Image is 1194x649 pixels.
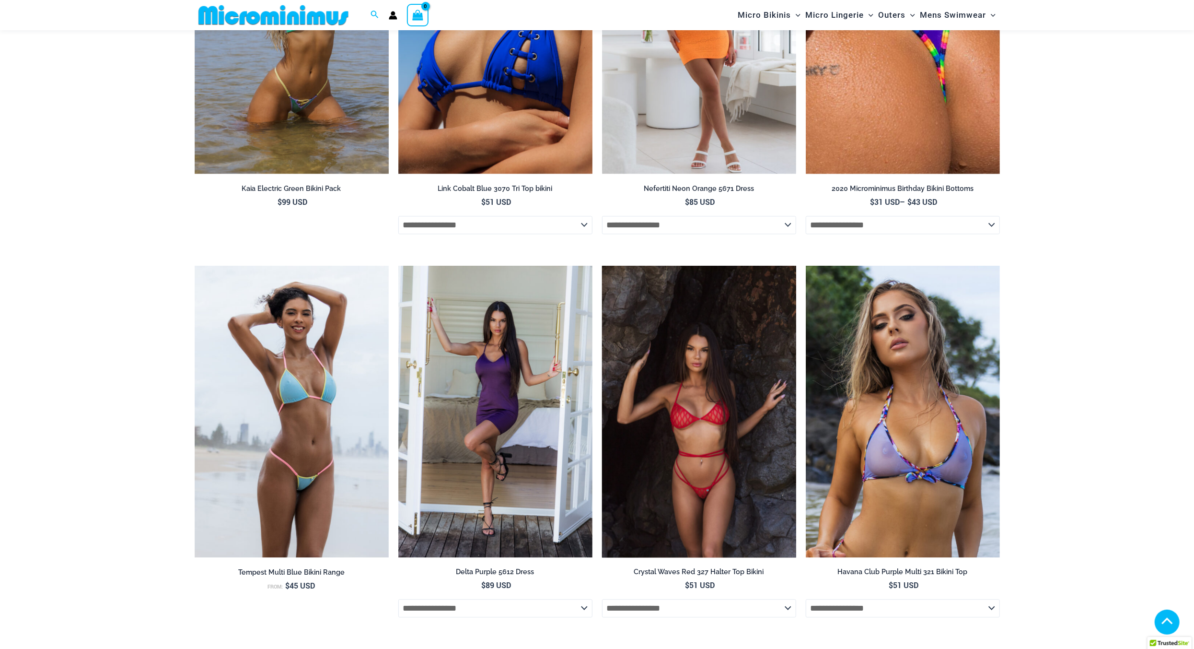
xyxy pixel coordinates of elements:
h2: 2020 Microminimus Birthday Bikini Bottoms [806,184,1000,193]
span: Menu Toggle [791,3,800,27]
bdi: 99 USD [278,197,308,207]
a: Nefertiti Neon Orange 5671 Dress [602,184,796,197]
span: $ [870,197,875,207]
span: $ [482,197,486,207]
a: Havana Club Purple Multi 321 Top 01Havana Club Purple Multi 321 Top 451 Bottom 03Havana Club Purp... [806,266,1000,557]
h2: Link Cobalt Blue 3070 Tri Top bikini [398,184,592,193]
a: 2020 Microminimus Birthday Bikini Bottoms [806,184,1000,197]
a: Tempest Multi Blue 312 Top 456 Bottom 01Tempest Multi Blue 312 Top 456 Bottom 02Tempest Multi Blu... [195,266,389,557]
bdi: 31 USD [870,197,900,207]
span: $ [889,580,893,590]
a: Kaia Electric Green Bikini Pack [195,184,389,197]
a: Search icon link [371,9,379,21]
span: $ [685,197,690,207]
a: Delta Purple 5612 Dress 01Delta Purple 5612 Dress 03Delta Purple 5612 Dress 03 [398,266,592,557]
span: $ [286,580,290,590]
bdi: 51 USD [685,580,715,590]
span: Menu Toggle [986,3,996,27]
span: Menu Toggle [905,3,915,27]
nav: Site Navigation [734,1,1000,29]
bdi: 89 USD [482,580,511,590]
a: Micro LingerieMenu ToggleMenu Toggle [803,3,876,27]
bdi: 43 USD [908,197,938,207]
span: Micro Lingerie [805,3,864,27]
span: Menu Toggle [864,3,873,27]
bdi: 51 USD [482,197,511,207]
h2: Nefertiti Neon Orange 5671 Dress [602,184,796,193]
h2: Crystal Waves Red 327 Halter Top Bikini [602,567,796,577]
img: Delta Purple 5612 Dress 01 [398,266,592,557]
span: $ [278,197,282,207]
a: Delta Purple 5612 Dress [398,567,592,580]
img: MM SHOP LOGO FLAT [195,4,352,26]
span: $ [482,580,486,590]
a: View Shopping Cart, empty [407,4,429,26]
a: Crystal Waves Red 327 Halter Top Bikini [602,567,796,580]
span: $ [685,580,690,590]
a: Account icon link [389,11,397,20]
a: OutersMenu ToggleMenu Toggle [876,3,917,27]
a: Mens SwimwearMenu ToggleMenu Toggle [917,3,998,27]
a: Micro BikinisMenu ToggleMenu Toggle [735,3,803,27]
img: Havana Club Purple Multi 321 Top 01 [806,266,1000,557]
img: Tempest Multi Blue 312 Top 456 Bottom 01 [195,266,389,557]
span: Micro Bikinis [738,3,791,27]
h2: Kaia Electric Green Bikini Pack [195,184,389,193]
a: Link Cobalt Blue 3070 Tri Top bikini [398,184,592,197]
bdi: 85 USD [685,197,715,207]
span: Outers [878,3,905,27]
span: $ [908,197,912,207]
span: – [806,197,1000,207]
span: Mens Swimwear [920,3,986,27]
h2: Tempest Multi Blue Bikini Range [195,568,389,577]
a: Tempest Multi Blue Bikini Range [195,568,389,580]
bdi: 51 USD [889,580,919,590]
span: From: [268,583,283,590]
a: Crystal Waves 327 Halter Top 01Crystal Waves 327 Halter Top 4149 Thong 01Crystal Waves 327 Halter... [602,266,796,557]
bdi: 45 USD [286,580,315,590]
a: Havana Club Purple Multi 321 Bikini Top [806,567,1000,580]
h2: Havana Club Purple Multi 321 Bikini Top [806,567,1000,577]
img: Crystal Waves 327 Halter Top 4149 Thong 01 [602,266,796,557]
h2: Delta Purple 5612 Dress [398,567,592,577]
